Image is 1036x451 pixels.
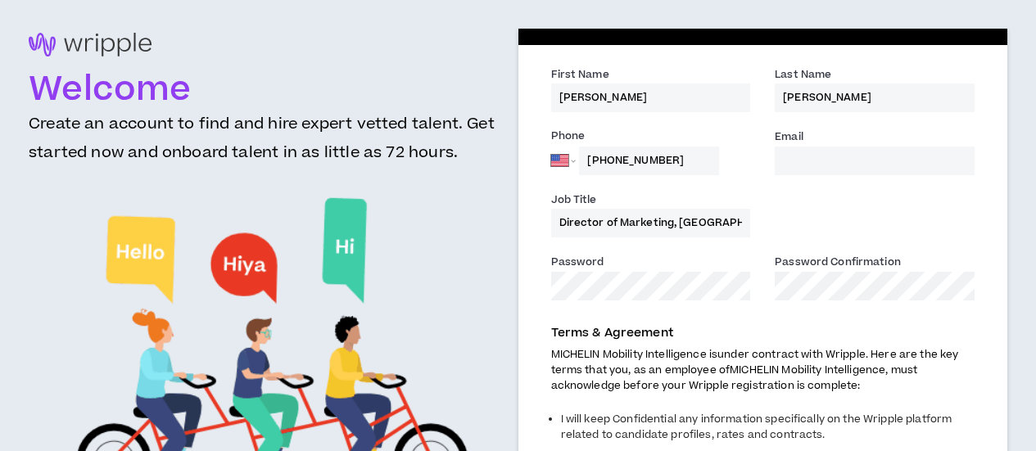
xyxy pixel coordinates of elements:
label: Job Title [551,192,597,210]
img: logo-brand.png [29,33,152,66]
label: Password Confirmation [775,255,901,273]
label: First Name [551,67,609,85]
p: MICHELIN Mobility Intelligence is under contract with Wripple. Here are the key terms that you, a... [551,347,975,395]
h1: Welcome [29,70,518,110]
label: Password [551,255,604,273]
p: Terms & Agreement [551,324,975,342]
label: Last Name [775,67,831,85]
label: Phone [551,129,751,147]
h3: Create an account to find and hire expert vetted talent. Get started now and onboard talent in as... [29,110,518,180]
label: Email [775,129,803,147]
li: I will keep Confidential any information specifically on the Wripple platform related to candidat... [561,408,975,451]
